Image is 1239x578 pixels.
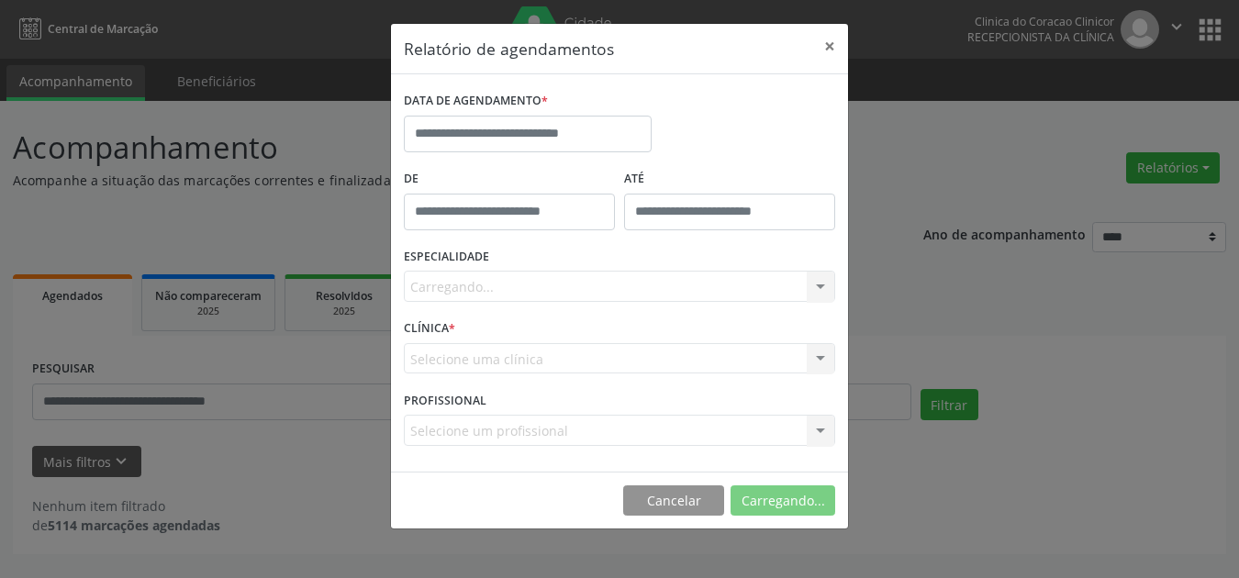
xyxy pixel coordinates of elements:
[404,315,455,343] label: CLÍNICA
[404,87,548,116] label: DATA DE AGENDAMENTO
[624,165,835,194] label: ATÉ
[811,24,848,69] button: Close
[731,485,835,517] button: Carregando...
[404,165,615,194] label: De
[623,485,724,517] button: Cancelar
[404,37,614,61] h5: Relatório de agendamentos
[404,243,489,272] label: ESPECIALIDADE
[404,386,486,415] label: PROFISSIONAL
